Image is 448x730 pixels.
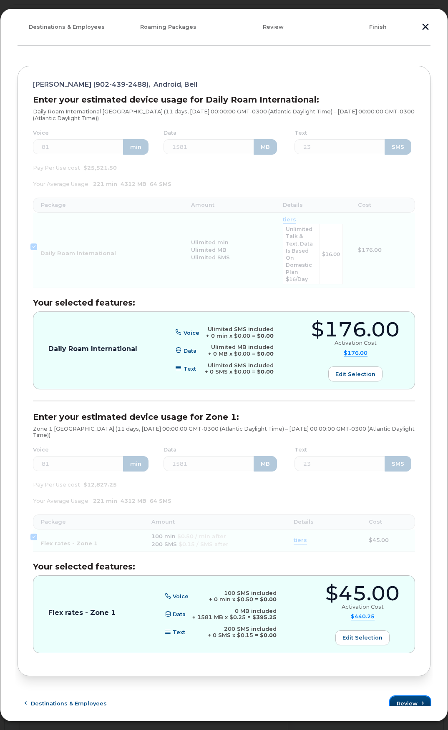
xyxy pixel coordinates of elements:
[192,614,228,620] span: + 1581 MB x
[33,108,415,121] p: Daily Roam International [GEOGRAPHIC_DATA] (11 days, [DATE] 00:00:00 GMT-0300 (Atlantic Daylight ...
[33,298,415,307] h3: Your selected features:
[237,596,258,602] span: $0.50 =
[205,369,232,375] span: + 0 SMS x
[208,344,274,351] div: Ulimited MB included
[184,347,196,354] span: Data
[48,346,137,352] p: Daily Roam International
[257,333,274,339] b: $0.00
[351,613,375,620] summary: $440.25
[260,596,277,602] b: $0.00
[252,614,277,620] b: $395.25
[342,634,383,642] span: Edit selection
[192,608,277,615] div: 0 MB included
[173,611,186,617] span: Data
[208,626,277,632] div: 200 SMS included
[173,629,185,635] span: Text
[154,81,197,88] span: Android, Bell
[344,350,367,357] summary: $176.00
[209,590,277,597] div: 100 SMS included
[209,596,235,602] span: + 0 min x
[397,700,418,707] span: Review
[206,333,232,339] span: + 0 min x
[229,614,251,620] span: $0.25 =
[234,351,255,357] span: $0.00 =
[335,630,390,645] button: Edit selection
[31,700,107,707] span: Destinations & Employees
[33,426,415,439] p: Zone 1 [GEOGRAPHIC_DATA] (11 days, [DATE] 00:00:00 GMT-0300 (Atlantic Daylight Time) – [DATE] 00:...
[234,369,255,375] span: $0.00 =
[33,412,415,421] h3: Enter your estimated device usage for Zone 1:
[206,326,274,333] div: Ulimited SMS included
[260,632,277,638] b: $0.00
[257,369,274,375] b: $0.00
[184,366,196,372] span: Text
[208,632,235,638] span: + 0 SMS x
[173,593,189,600] span: Voice
[48,610,116,616] p: Flex rates - Zone 1
[237,632,258,638] span: $0.15 =
[257,351,274,357] b: $0.00
[234,333,255,339] span: $0.00 =
[33,562,415,571] h3: Your selected features:
[342,604,384,610] div: Activation Cost
[18,696,114,711] button: Destinations & Employees
[325,583,400,604] div: $45.00
[184,329,199,336] span: Voice
[208,351,232,357] span: + 0 MB x
[33,95,415,104] h3: Enter your estimated device usage for Daily Roam International:
[33,81,150,88] span: [PERSON_NAME] (902-439-2488),
[390,696,430,711] button: Review
[311,319,400,340] div: $176.00
[205,362,274,369] div: Ulimited SMS included
[328,366,383,381] button: Edit selection
[335,370,375,378] span: Edit selection
[335,340,377,346] div: Activation Cost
